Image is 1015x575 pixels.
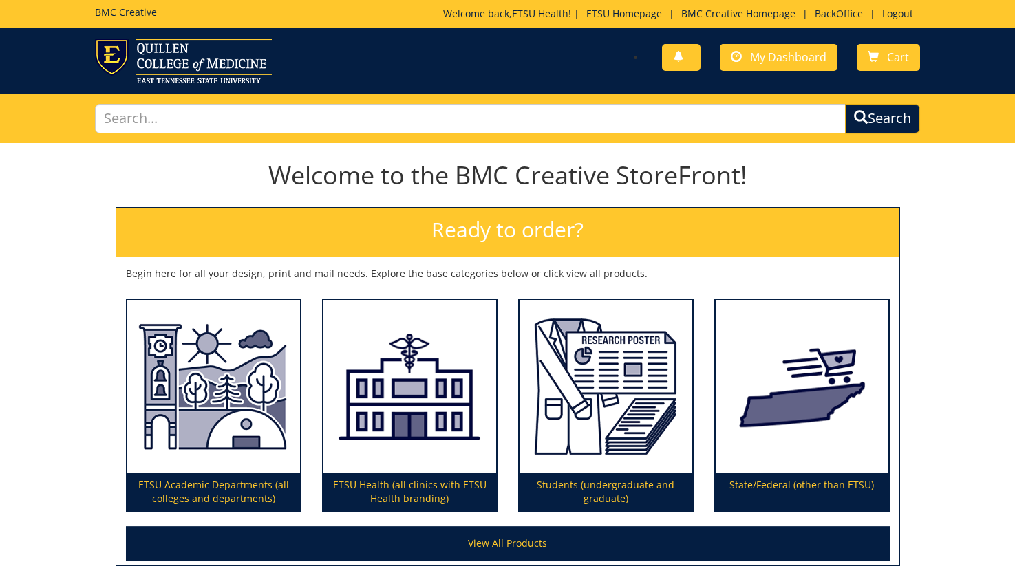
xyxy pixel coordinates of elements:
input: Search... [95,104,846,133]
a: View All Products [126,526,890,561]
p: Welcome back, ! | | | | [443,7,920,21]
a: BackOffice [808,7,870,20]
p: ETSU Health (all clinics with ETSU Health branding) [323,473,496,511]
img: ETSU Health (all clinics with ETSU Health branding) [323,300,496,473]
a: My Dashboard [720,44,837,71]
img: ETSU Academic Departments (all colleges and departments) [127,300,300,473]
p: State/Federal (other than ETSU) [716,473,888,511]
img: ETSU logo [95,39,272,83]
img: State/Federal (other than ETSU) [716,300,888,473]
p: ETSU Academic Departments (all colleges and departments) [127,473,300,511]
a: Students (undergraduate and graduate) [520,300,692,512]
a: ETSU Health (all clinics with ETSU Health branding) [323,300,496,512]
button: Search [845,104,920,133]
img: Students (undergraduate and graduate) [520,300,692,473]
a: BMC Creative Homepage [674,7,802,20]
a: Cart [857,44,920,71]
span: Cart [887,50,909,65]
a: ETSU Academic Departments (all colleges and departments) [127,300,300,512]
span: My Dashboard [750,50,826,65]
h1: Welcome to the BMC Creative StoreFront! [116,162,900,189]
h2: Ready to order? [116,208,899,257]
p: Begin here for all your design, print and mail needs. Explore the base categories below or click ... [126,267,890,281]
a: ETSU Homepage [579,7,669,20]
a: State/Federal (other than ETSU) [716,300,888,512]
h5: BMC Creative [95,7,157,17]
p: Students (undergraduate and graduate) [520,473,692,511]
a: ETSU Health [512,7,568,20]
a: Logout [875,7,920,20]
